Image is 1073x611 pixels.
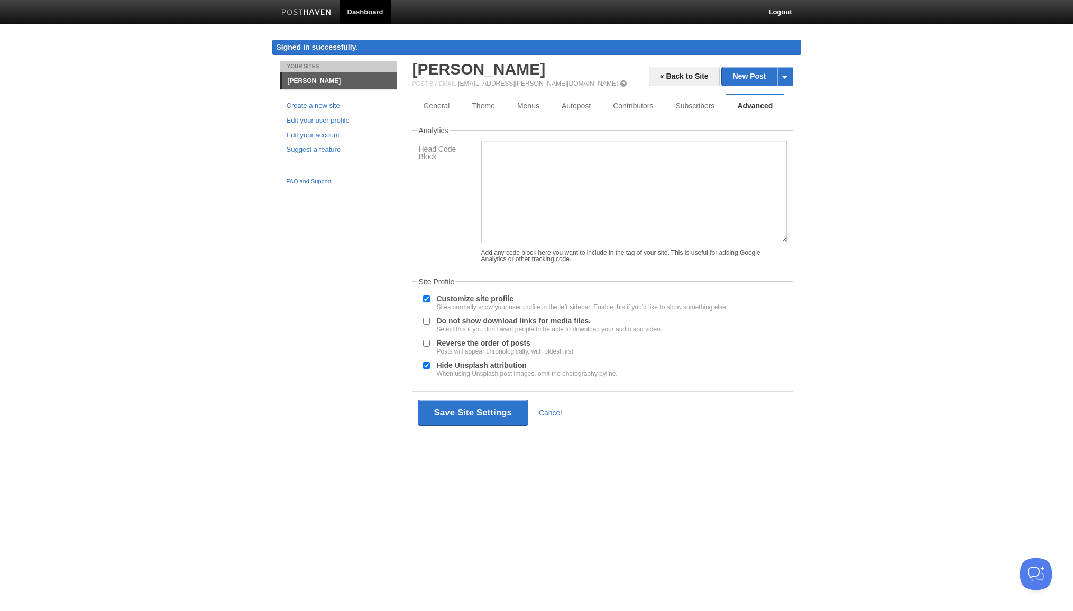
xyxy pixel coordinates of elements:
[287,144,390,155] a: Suggest a feature
[506,95,551,116] a: Menus
[437,362,618,377] label: Hide Unsplash attribution
[437,295,728,310] label: Customize site profile
[280,61,397,72] li: Your Sites
[417,127,450,134] legend: Analytics
[437,371,618,377] div: When using Unsplash post images, omit the photography byline.
[412,60,546,78] a: [PERSON_NAME]
[412,80,456,87] span: Post by Email
[282,72,397,89] a: [PERSON_NAME]
[461,95,506,116] a: Theme
[412,95,461,116] a: General
[418,400,528,426] button: Save Site Settings
[287,130,390,141] a: Edit your account
[419,145,475,163] label: Head Code Block
[281,9,332,17] img: Posthaven-bar
[722,67,792,86] a: New Post
[437,317,663,332] label: Do not show download links for media files.
[272,40,801,55] div: Signed in successfully.
[287,115,390,126] a: Edit your user profile
[481,249,787,262] div: Add any code block here you want to include in the tag of your site. This is useful for adding Go...
[1020,558,1052,590] iframe: Help Scout Beacon - Open
[664,95,726,116] a: Subscribers
[551,95,602,116] a: Autopost
[437,326,663,332] div: Select this if you don't want people to be able to download your audio and video.
[417,278,456,285] legend: Site Profile
[287,177,390,187] a: FAQ and Support
[437,348,575,355] div: Posts will appear chronologically, with oldest first.
[726,95,784,116] a: Advanced
[539,409,562,417] a: Cancel
[458,80,618,87] a: [EMAIL_ADDRESS][PERSON_NAME][DOMAIN_NAME]
[437,304,728,310] div: Sites normally show your user profile in the left sidebar. Enable this if you'd like to show some...
[287,100,390,112] a: Create a new site
[649,67,720,86] a: « Back to Site
[437,339,575,355] label: Reverse the order of posts
[602,95,664,116] a: Contributors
